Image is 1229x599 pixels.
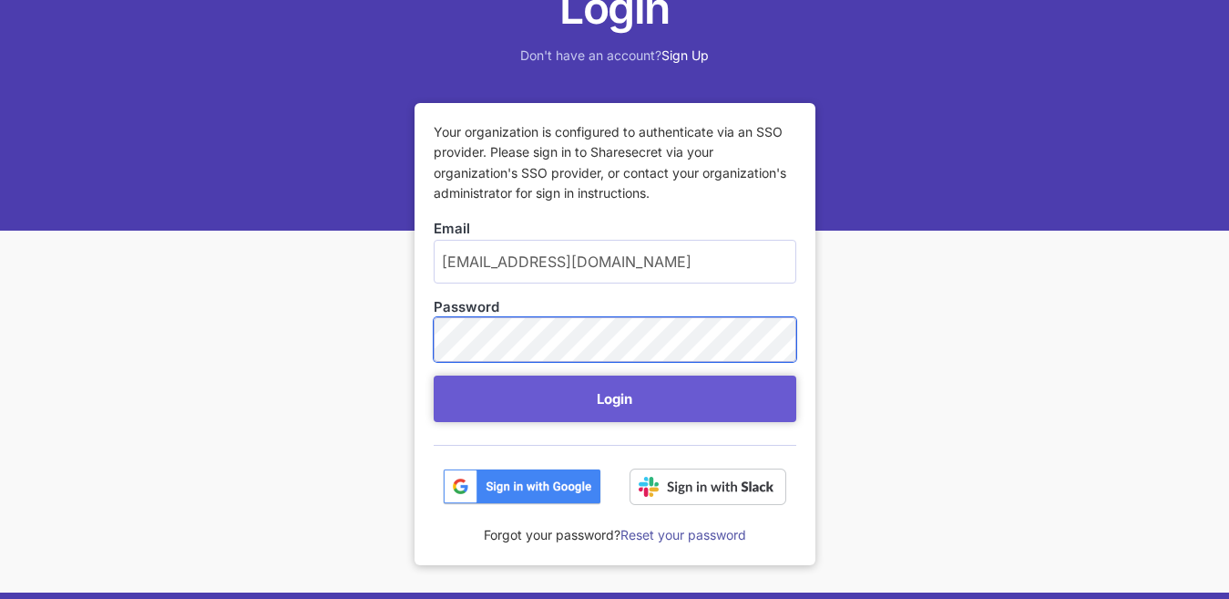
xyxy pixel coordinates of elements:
iframe: Drift Widget Chat Controller [1138,508,1207,577]
p: Your organization is configured to authenticate via an SSO provider. Please sign in to Sharesecre... [434,122,796,204]
label: Email [434,219,796,239]
button: Login [434,376,796,422]
a: Reset your password [620,527,746,542]
a: Sign Up [661,47,709,63]
label: Password [434,297,796,317]
div: Forgot your password? [434,505,796,546]
img: btn_google_signin_dark_normal_web@2x-02e5a4921c5dab0481f19210d7229f84a41d9f18e5bdafae021273015eeb... [443,469,601,505]
img: Sign in with Slack [630,469,786,505]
